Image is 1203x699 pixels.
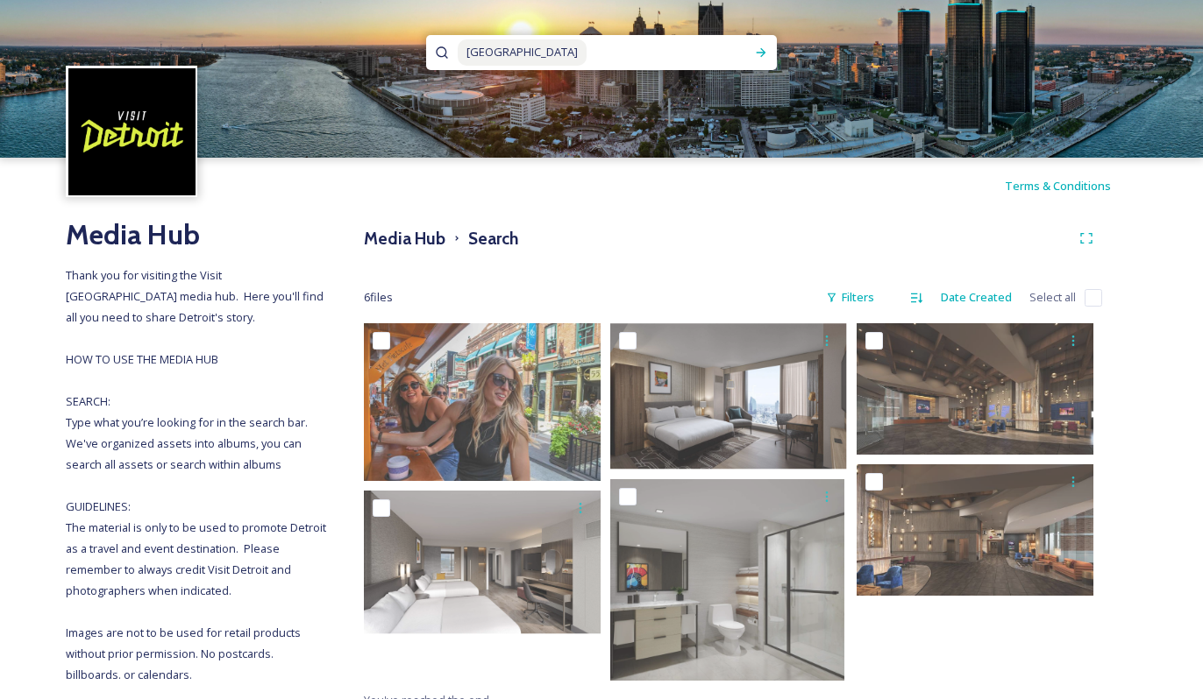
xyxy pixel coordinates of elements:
[66,267,329,682] span: Thank you for visiting the Visit [GEOGRAPHIC_DATA] media hub. Here you'll find all you need to sh...
[1005,178,1111,194] span: Terms & Conditions
[458,39,587,65] span: [GEOGRAPHIC_DATA]
[1029,289,1076,306] span: Select all
[817,280,883,314] div: Filters
[364,491,601,634] img: Queen Room.PNG
[66,214,329,256] h2: Media Hub
[364,289,393,306] span: 6 file s
[68,68,196,195] img: VISIT%20DETROIT%20LOGO%20-%20BLACK%20BACKGROUND.png
[610,479,847,681] img: New Bathroom.PNG
[610,323,847,470] img: King Room.PNG
[468,226,518,251] h3: Search
[857,323,1093,455] img: Lobby 1.jpg
[932,280,1021,314] div: Date Created
[857,464,1093,596] img: Lobby 2.jpg
[1005,175,1137,196] a: Terms & Conditions
[364,323,601,481] img: The sun is here to stay - blonde in greektown.jpg
[364,226,445,251] h3: Media Hub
